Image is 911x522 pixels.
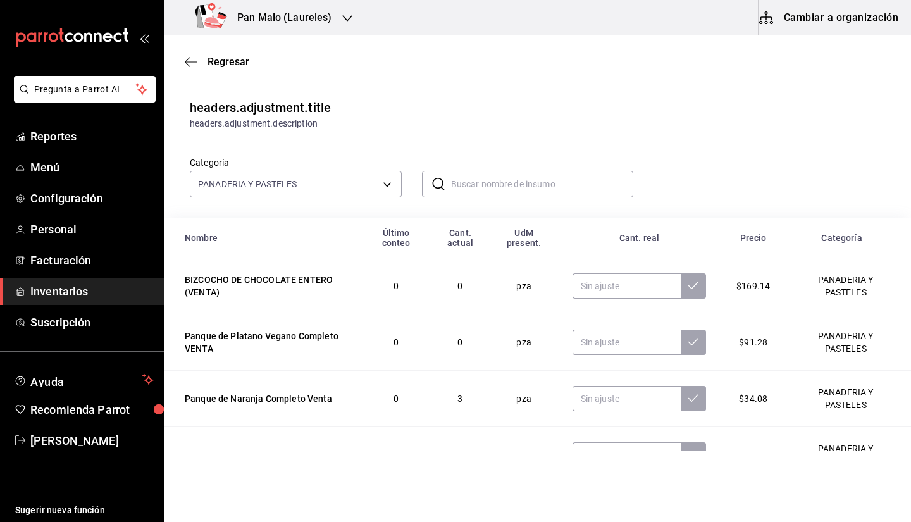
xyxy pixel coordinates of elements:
[739,337,767,347] span: $91.28
[729,233,778,243] div: Precio
[437,228,483,248] div: Cant. actual
[793,233,891,243] div: Categoría
[14,76,156,103] button: Pregunta a Parrot AI
[565,233,714,243] div: Cant. real
[30,159,154,176] span: Menú
[30,372,137,387] span: Ayuda
[185,233,355,243] div: Nombre
[394,394,399,404] span: 0
[30,190,154,207] span: Configuración
[491,371,557,427] td: pza
[185,56,249,68] button: Regresar
[30,252,154,269] span: Facturación
[573,386,681,411] input: Sin ajuste
[30,314,154,331] span: Suscripción
[227,10,332,25] h3: Pan Malo (Laureles)
[164,314,363,371] td: Panque de Platano Vegano Completo VENTA
[573,273,681,299] input: Sin ajuste
[198,178,297,190] span: PANADERIA Y PASTELES
[190,98,331,117] div: headers.adjustment.title
[491,258,557,314] td: pza
[190,117,886,130] div: headers.adjustment.description
[15,504,154,517] span: Sugerir nueva función
[139,33,149,43] button: open_drawer_menu
[164,258,363,314] td: BIZCOCHO DE CHOCOLATE ENTERO (VENTA)
[30,221,154,238] span: Personal
[736,281,770,291] span: $169.14
[457,450,462,460] span: 6
[451,171,634,197] input: Buscar nombre de insumo
[491,427,557,483] td: pza
[30,283,154,300] span: Inventarios
[499,228,550,248] div: UdM present.
[573,330,681,355] input: Sin ajuste
[785,258,911,314] td: PANADERIA Y PASTELES
[457,281,462,291] span: 0
[785,314,911,371] td: PANADERIA Y PASTELES
[785,427,911,483] td: PANADERIA Y PASTELES
[190,158,402,167] label: Categoría
[30,432,154,449] span: [PERSON_NAME]
[370,228,423,248] div: Último conteo
[491,314,557,371] td: pza
[739,450,767,460] span: $26.22
[457,394,462,404] span: 3
[208,56,249,68] span: Regresar
[394,450,399,460] span: 0
[164,371,363,427] td: Panque de Naranja Completo Venta
[457,337,462,347] span: 0
[394,337,399,347] span: 0
[34,83,136,96] span: Pregunta a Parrot AI
[785,371,911,427] td: PANADERIA Y PASTELES
[739,394,767,404] span: $34.08
[30,128,154,145] span: Reportes
[164,427,363,483] td: Panque de Platano Completo VENTA
[394,281,399,291] span: 0
[573,442,681,468] input: Sin ajuste
[9,92,156,105] a: Pregunta a Parrot AI
[30,401,154,418] span: Recomienda Parrot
